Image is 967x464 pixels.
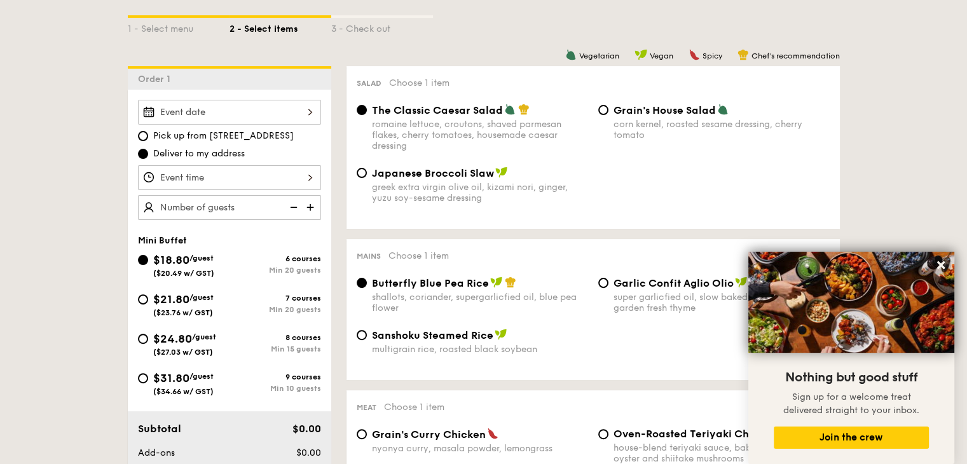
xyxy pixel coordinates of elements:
[138,373,148,383] input: $31.80/guest($34.66 w/ GST)9 coursesMin 10 guests
[614,292,830,313] div: super garlicfied oil, slow baked cherry tomatoes, garden fresh thyme
[138,195,321,220] input: Number of guests
[138,149,148,159] input: Deliver to my address
[230,266,321,275] div: Min 20 guests
[230,345,321,353] div: Min 15 guests
[634,49,647,60] img: icon-vegan.f8ff3823.svg
[230,294,321,303] div: 7 courses
[598,278,608,288] input: Garlic Confit Aglio Oliosuper garlicfied oil, slow baked cherry tomatoes, garden fresh thyme
[689,49,700,60] img: icon-spicy.37a8142b.svg
[283,195,302,219] img: icon-reduce.1d2dbef1.svg
[487,428,498,439] img: icon-spicy.37a8142b.svg
[357,278,367,288] input: Butterfly Blue Pea Riceshallots, coriander, supergarlicfied oil, blue pea flower
[128,18,230,36] div: 1 - Select menu
[153,332,192,346] span: $24.80
[490,276,503,288] img: icon-vegan.f8ff3823.svg
[138,334,148,344] input: $24.80/guest($27.03 w/ GST)8 coursesMin 15 guests
[372,167,494,179] span: Japanese Broccoli Slaw
[372,182,588,203] div: greek extra virgin olive oil, kizami nori, ginger, yuzu soy-sesame dressing
[372,277,489,289] span: Butterfly Blue Pea Rice
[614,442,830,464] div: house-blend teriyaki sauce, baby bok choy, king oyster and shiitake mushrooms
[505,276,516,288] img: icon-chef-hat.a58ddaea.svg
[230,372,321,381] div: 9 courses
[372,428,486,440] span: Grain's Curry Chicken
[153,371,189,385] span: $31.80
[138,165,321,190] input: Event time
[153,130,294,142] span: Pick up from [STREET_ADDRESS]
[579,51,619,60] span: Vegetarian
[783,392,919,416] span: Sign up for a welcome treat delivered straight to your inbox.
[138,447,175,458] span: Add-ons
[230,305,321,314] div: Min 20 guests
[189,293,214,302] span: /guest
[357,429,367,439] input: Grain's Curry Chickennyonya curry, masala powder, lemongrass
[153,253,189,267] span: $18.80
[614,428,777,440] span: Oven-Roasted Teriyaki Chicken
[192,332,216,341] span: /guest
[737,49,749,60] img: icon-chef-hat.a58ddaea.svg
[565,49,577,60] img: icon-vegetarian.fe4039eb.svg
[748,252,954,353] img: DSC07876-Edit02-Large.jpeg
[614,277,734,289] span: Garlic Confit Aglio Olio
[372,344,588,355] div: multigrain rice, roasted black soybean
[389,78,449,88] span: Choose 1 item
[735,276,748,288] img: icon-vegan.f8ff3823.svg
[504,104,516,115] img: icon-vegetarian.fe4039eb.svg
[296,447,320,458] span: $0.00
[189,254,214,263] span: /guest
[495,329,507,340] img: icon-vegan.f8ff3823.svg
[331,18,433,36] div: 3 - Check out
[717,104,729,115] img: icon-vegetarian.fe4039eb.svg
[153,292,189,306] span: $21.80
[230,333,321,342] div: 8 courses
[785,370,917,385] span: Nothing but good stuff
[357,79,381,88] span: Salad
[931,255,951,275] button: Close
[153,308,213,317] span: ($23.76 w/ GST)
[189,372,214,381] span: /guest
[495,167,508,178] img: icon-vegan.f8ff3823.svg
[302,195,321,219] img: icon-add.58712e84.svg
[751,51,840,60] span: Chef's recommendation
[372,119,588,151] div: romaine lettuce, croutons, shaved parmesan flakes, cherry tomatoes, housemade caesar dressing
[650,51,673,60] span: Vegan
[384,402,444,413] span: Choose 1 item
[138,100,321,125] input: Event date
[774,426,929,449] button: Join the crew
[372,292,588,313] div: shallots, coriander, supergarlicfied oil, blue pea flower
[138,74,175,85] span: Order 1
[357,403,376,412] span: Meat
[598,429,608,439] input: Oven-Roasted Teriyaki Chickenhouse-blend teriyaki sauce, baby bok choy, king oyster and shiitake ...
[292,423,320,435] span: $0.00
[153,348,213,357] span: ($27.03 w/ GST)
[138,235,187,246] span: Mini Buffet
[372,104,503,116] span: The Classic Caesar Salad
[153,269,214,278] span: ($20.49 w/ GST)
[614,104,716,116] span: Grain's House Salad
[372,443,588,454] div: nyonya curry, masala powder, lemongrass
[138,294,148,304] input: $21.80/guest($23.76 w/ GST)7 coursesMin 20 guests
[388,250,449,261] span: Choose 1 item
[357,330,367,340] input: Sanshoku Steamed Ricemultigrain rice, roasted black soybean
[153,147,245,160] span: Deliver to my address
[614,119,830,140] div: corn kernel, roasted sesame dressing, cherry tomato
[357,168,367,178] input: Japanese Broccoli Slawgreek extra virgin olive oil, kizami nori, ginger, yuzu soy-sesame dressing
[518,104,530,115] img: icon-chef-hat.a58ddaea.svg
[230,254,321,263] div: 6 courses
[357,105,367,115] input: The Classic Caesar Saladromaine lettuce, croutons, shaved parmesan flakes, cherry tomatoes, house...
[703,51,722,60] span: Spicy
[230,18,331,36] div: 2 - Select items
[372,329,493,341] span: Sanshoku Steamed Rice
[153,387,214,396] span: ($34.66 w/ GST)
[138,255,148,265] input: $18.80/guest($20.49 w/ GST)6 coursesMin 20 guests
[357,252,381,261] span: Mains
[230,384,321,393] div: Min 10 guests
[138,131,148,141] input: Pick up from [STREET_ADDRESS]
[138,423,181,435] span: Subtotal
[598,105,608,115] input: Grain's House Saladcorn kernel, roasted sesame dressing, cherry tomato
